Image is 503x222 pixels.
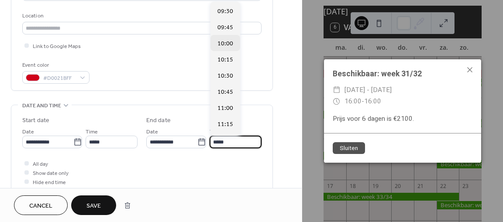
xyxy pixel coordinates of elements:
[43,74,76,83] span: #D0021BFF
[86,202,101,211] span: Save
[22,61,88,70] div: Event color
[33,160,48,169] span: All day
[217,88,233,97] span: 10:45
[217,120,233,129] span: 11:15
[22,11,260,20] div: Location
[217,104,233,113] span: 11:00
[324,68,481,79] div: Beschikbaar: week 31/32
[217,23,233,32] span: 09:45
[217,55,233,65] span: 10:15
[14,195,68,215] button: Cancel
[22,116,49,125] div: Start date
[324,114,481,124] div: Prijs voor 6 dagen is €2100.
[217,7,233,16] span: 09:30
[86,127,98,137] span: Time
[146,116,171,125] div: End date
[33,169,69,178] span: Show date only
[333,142,365,154] button: Sluiten
[22,127,34,137] span: Date
[333,84,341,96] div: ​
[362,97,364,105] span: -
[333,96,341,107] div: ​
[345,97,362,105] span: 16:00
[345,84,392,96] span: [DATE] - [DATE]
[210,127,222,137] span: Time
[22,101,61,110] span: Date and time
[33,178,66,187] span: Hide end time
[33,42,81,51] span: Link to Google Maps
[217,39,233,48] span: 10:00
[71,195,116,215] button: Save
[364,97,381,105] span: 16:00
[146,127,158,137] span: Date
[217,72,233,81] span: 10:30
[29,202,52,211] span: Cancel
